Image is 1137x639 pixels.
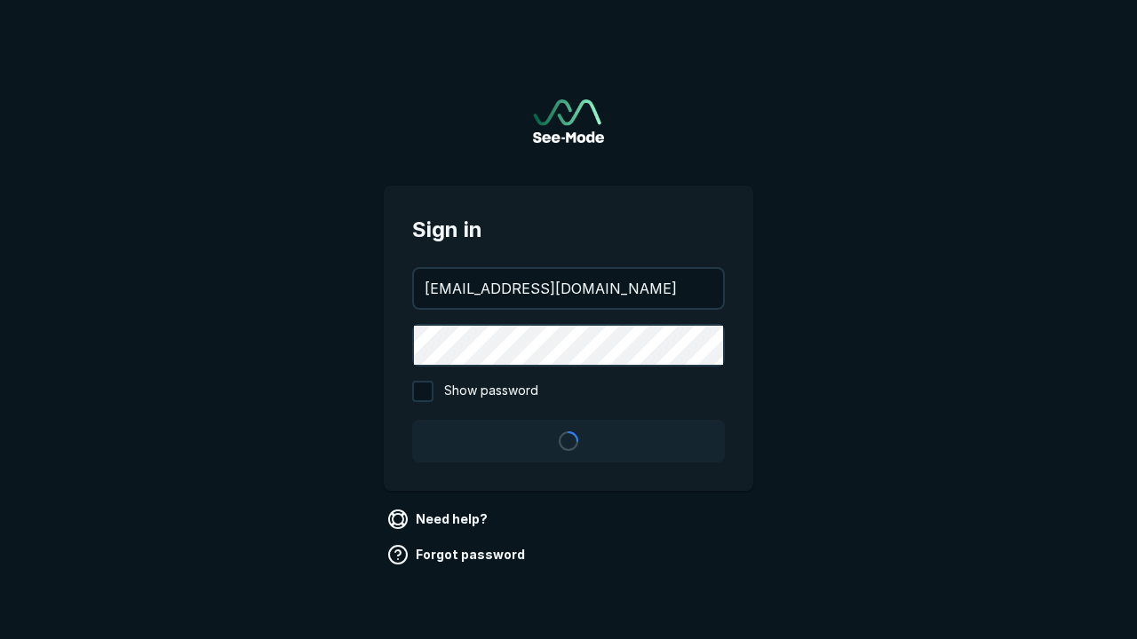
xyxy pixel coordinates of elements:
a: Need help? [384,505,495,533]
a: Go to sign in [533,99,604,143]
span: Sign in [412,214,725,246]
a: Forgot password [384,540,532,569]
img: See-Mode Logo [533,99,604,143]
input: your@email.com [414,269,723,308]
span: Show password [444,381,538,402]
